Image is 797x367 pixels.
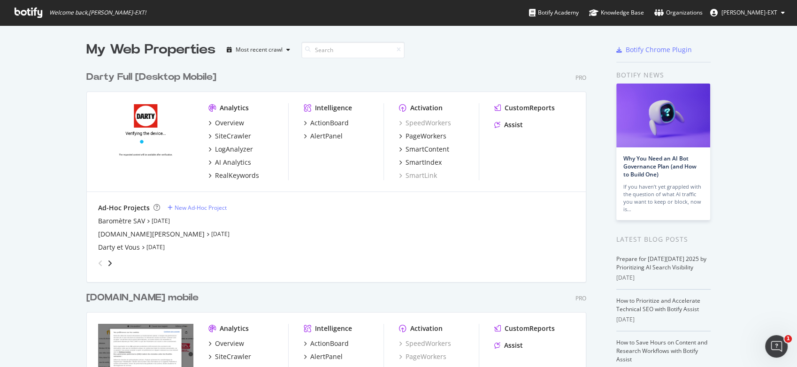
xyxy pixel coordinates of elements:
a: SpeedWorkers [399,118,451,128]
a: SmartLink [399,171,437,180]
div: Botify Academy [529,8,579,17]
div: Ad-Hoc Projects [98,203,150,213]
a: Darty Full [Desktop Mobile] [86,70,220,84]
img: www.darty.com/ [98,103,193,179]
div: My Web Properties [86,40,215,59]
div: Assist [504,120,523,130]
span: Welcome back, [PERSON_NAME]-EXT ! [49,9,146,16]
div: Analytics [220,103,249,113]
div: AlertPanel [310,131,343,141]
a: AlertPanel [304,352,343,361]
a: AI Analytics [208,158,251,167]
iframe: Intercom live chat [765,335,788,358]
a: Overview [208,118,244,128]
a: [DATE] [152,217,170,225]
a: SiteCrawler [208,352,251,361]
div: AI Analytics [215,158,251,167]
a: Baromètre SAV [98,216,145,226]
div: Latest Blog Posts [616,234,711,245]
div: [DATE] [616,315,711,324]
div: Pro [575,294,586,302]
div: Assist [504,341,523,350]
div: Darty Full [Desktop Mobile] [86,70,216,84]
div: Pro [575,74,586,82]
a: PageWorkers [399,352,446,361]
input: Search [301,42,405,58]
div: ActionBoard [310,118,349,128]
div: CustomReports [505,324,555,333]
a: SmartContent [399,145,449,154]
a: [DATE] [211,230,230,238]
div: SmartIndex [406,158,442,167]
a: SmartIndex [399,158,442,167]
div: Analytics [220,324,249,333]
div: New Ad-Hoc Project [175,204,227,212]
a: AlertPanel [304,131,343,141]
a: Botify Chrome Plugin [616,45,692,54]
a: ActionBoard [304,118,349,128]
a: Prepare for [DATE][DATE] 2025 by Prioritizing AI Search Visibility [616,255,706,271]
div: Knowledge Base [589,8,644,17]
a: Assist [494,341,523,350]
div: Intelligence [315,324,352,333]
a: Assist [494,120,523,130]
div: Botify Chrome Plugin [626,45,692,54]
a: Why You Need an AI Bot Governance Plan (and How to Build One) [623,154,697,178]
div: If you haven’t yet grappled with the question of what AI traffic you want to keep or block, now is… [623,183,703,213]
a: LogAnalyzer [208,145,253,154]
div: [DOMAIN_NAME] mobile [86,291,199,305]
div: LogAnalyzer [215,145,253,154]
a: ActionBoard [304,339,349,348]
div: ActionBoard [310,339,349,348]
a: RealKeywords [208,171,259,180]
div: Botify news [616,70,711,80]
a: Darty et Vous [98,243,140,252]
img: Why You Need an AI Bot Governance Plan (and How to Build One) [616,84,710,147]
a: How to Prioritize and Accelerate Technical SEO with Botify Assist [616,297,700,313]
div: Activation [410,103,443,113]
span: Eric DIALLO-EXT [721,8,777,16]
div: Activation [410,324,443,333]
a: New Ad-Hoc Project [168,204,227,212]
button: Most recent crawl [223,42,294,57]
div: angle-left [94,256,107,271]
div: PageWorkers [406,131,446,141]
a: SpeedWorkers [399,339,451,348]
a: SiteCrawler [208,131,251,141]
div: SiteCrawler [215,352,251,361]
div: SiteCrawler [215,131,251,141]
a: [DATE] [146,243,165,251]
a: PageWorkers [399,131,446,141]
a: CustomReports [494,103,555,113]
div: Overview [215,339,244,348]
div: Intelligence [315,103,352,113]
div: Overview [215,118,244,128]
div: Organizations [654,8,703,17]
div: CustomReports [505,103,555,113]
a: [DOMAIN_NAME] mobile [86,291,202,305]
div: angle-right [107,259,113,268]
div: [DATE] [616,274,711,282]
span: 1 [784,335,792,343]
a: How to Save Hours on Content and Research Workflows with Botify Assist [616,338,707,363]
div: RealKeywords [215,171,259,180]
a: [DOMAIN_NAME][PERSON_NAME] [98,229,205,239]
div: AlertPanel [310,352,343,361]
a: CustomReports [494,324,555,333]
div: SmartContent [406,145,449,154]
div: Most recent crawl [236,47,283,53]
a: Overview [208,339,244,348]
button: [PERSON_NAME]-EXT [703,5,792,20]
